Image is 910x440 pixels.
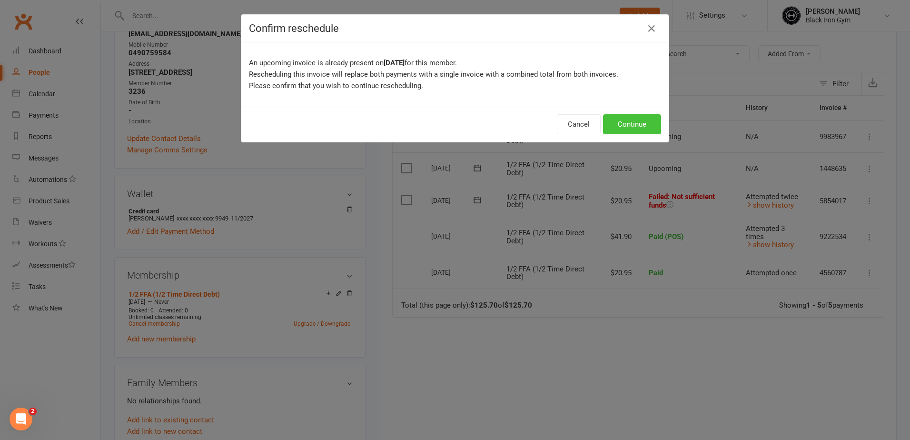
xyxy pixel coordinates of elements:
[603,114,661,134] button: Continue
[249,57,661,91] p: An upcoming invoice is already present on for this member. Rescheduling this invoice will replace...
[644,21,659,36] button: Close
[557,114,601,134] button: Cancel
[249,22,661,34] h4: Confirm reschedule
[384,59,405,67] b: [DATE]
[10,408,32,430] iframe: Intercom live chat
[29,408,37,415] span: 2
